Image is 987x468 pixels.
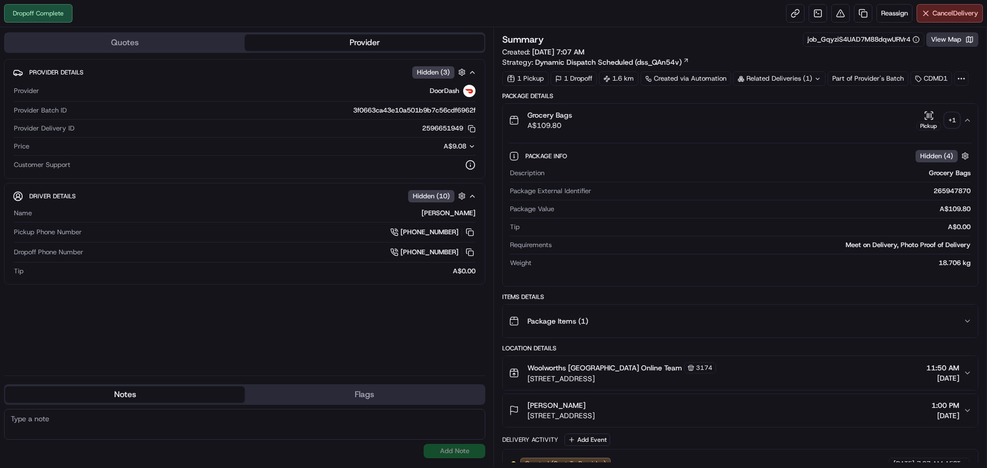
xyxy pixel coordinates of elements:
span: Dynamic Dispatch Scheduled (dss_QAn54v) [535,57,682,67]
div: [PERSON_NAME] [36,209,476,218]
span: Package Info [525,152,569,160]
span: Tip [510,222,520,232]
div: A$109.80 [558,204,971,214]
div: 18.706 kg [536,258,971,268]
span: Hidden ( 4 ) [920,152,953,161]
span: DoorDash [430,86,459,96]
span: Pickup Phone Number [14,228,82,237]
div: Items Details [502,293,978,301]
span: Reassign [881,9,908,18]
span: [PHONE_NUMBER] [400,248,459,257]
span: Weight [510,258,532,268]
span: Tip [14,267,24,276]
span: Provider Details [29,68,83,77]
button: Pickup [917,110,941,130]
button: Driver DetailsHidden (10) [13,188,477,204]
button: Flags [245,386,484,403]
span: Woolworths [GEOGRAPHIC_DATA] Online Team [527,363,682,373]
span: Hidden ( 10 ) [413,192,450,201]
span: Package Items ( 1 ) [527,316,588,326]
button: Package Items (1) [503,305,978,338]
div: 1.6 km [599,71,638,86]
div: Grocery Bags [549,169,971,178]
span: 1:00 PM [931,400,959,410]
div: Pickup [917,122,941,130]
button: Woolworths [GEOGRAPHIC_DATA] Online Team3174[STREET_ADDRESS]11:50 AM[DATE] [503,356,978,390]
span: [STREET_ADDRESS] [527,373,716,384]
button: Provider [245,34,484,51]
span: [DATE] 7:07 AM [532,47,584,57]
span: Dropoff Phone Number [14,248,83,257]
a: [PHONE_NUMBER] [390,247,476,258]
button: Reassign [876,4,912,23]
span: Hidden ( 3 ) [417,68,450,77]
span: Requirements [510,240,552,250]
a: [PHONE_NUMBER] [390,227,476,238]
div: Strategy: [502,57,689,67]
h3: Summary [502,35,544,44]
div: 1 Pickup [502,71,549,86]
span: Description [510,169,544,178]
span: Provider Delivery ID [14,124,75,133]
span: Name [14,209,32,218]
div: CDMD1 [910,71,952,86]
span: [DATE] [926,373,959,383]
button: Hidden (3) [412,66,468,79]
div: Location Details [502,344,978,352]
button: Pickup+1 [917,110,959,130]
img: doordash_logo_v2.png [463,85,476,97]
span: Provider Batch ID [14,106,67,115]
button: Hidden (4) [916,149,972,162]
div: Delivery Activity [502,436,558,444]
div: 1 Dropoff [551,71,597,86]
span: 11:50 AM [926,363,959,373]
span: Grocery Bags [527,110,572,120]
span: Cancel Delivery [933,9,978,18]
span: Customer Support [14,160,70,170]
span: Created: [502,47,584,57]
div: Related Deliveries (1) [733,71,826,86]
button: View Map [926,32,978,47]
button: CancelDelivery [917,4,983,23]
span: Driver Details [29,192,76,200]
span: A$9.08 [444,142,466,151]
div: Meet on Delivery, Photo Proof of Delivery [556,240,971,250]
div: Grocery BagsA$109.80Pickup+1 [503,137,978,286]
span: Package Value [510,204,554,214]
button: Add Event [564,434,610,446]
button: 2596651949 [422,124,476,133]
div: + 1 [945,113,959,127]
button: Grocery BagsA$109.80Pickup+1 [503,104,978,137]
button: job_GqyziS4UAD7M88dqwURVr4 [808,35,920,44]
span: Provider [14,86,39,96]
button: Hidden (10) [408,190,468,202]
button: Provider DetailsHidden (3) [13,64,477,81]
button: A$9.08 [385,142,476,151]
span: 3174 [696,364,712,372]
button: Quotes [5,34,245,51]
button: Notes [5,386,245,403]
span: 3f0663ca43e10a501b9b7c56cdf6962f [353,106,476,115]
span: [DATE] [931,410,959,421]
div: 265947870 [595,186,971,196]
span: A$109.80 [527,120,572,130]
span: Package External Identifier [510,186,591,196]
button: [PERSON_NAME][STREET_ADDRESS]1:00 PM[DATE] [503,394,978,427]
div: A$0.00 [524,222,971,232]
span: [STREET_ADDRESS] [527,410,595,421]
span: [PERSON_NAME] [527,400,586,410]
a: Dynamic Dispatch Scheduled (dss_QAn54v) [535,57,689,67]
span: Price [14,142,29,151]
div: A$0.00 [28,267,476,276]
a: Created via Automation [641,71,731,86]
span: [PHONE_NUMBER] [400,228,459,237]
div: Package Details [502,92,978,100]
